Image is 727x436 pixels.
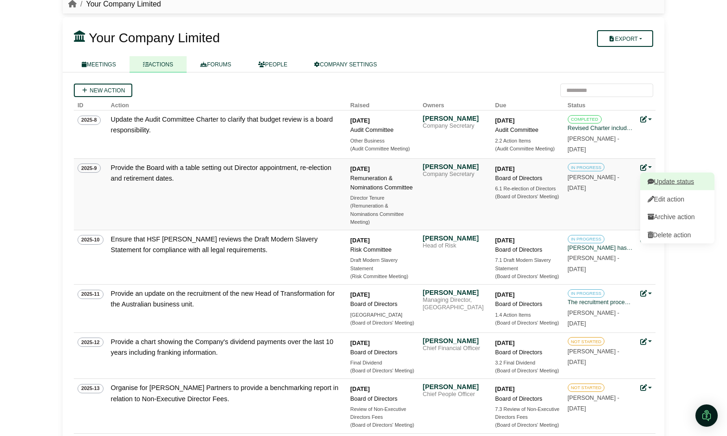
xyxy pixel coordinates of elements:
[423,391,488,398] div: Chief People Officer
[495,137,560,153] a: 2.2 Action Items (Audit Committee Meeting)
[495,311,560,327] a: 1.4 Action Items (Board of Directors' Meeting)
[640,190,714,208] a: Edit action
[564,97,636,111] th: Status
[568,383,633,411] a: NOT STARTED [PERSON_NAME] -[DATE]
[351,405,415,429] a: Review of Non-Executive Directors Fees (Board of Directors' Meeting)
[351,202,415,226] div: (Remuneration & Nominations Committee Meeting)
[568,255,619,272] small: [PERSON_NAME] -
[78,290,104,299] span: 2025-11
[568,320,586,327] span: [DATE]
[351,348,415,357] div: Board of Directors
[351,194,415,226] a: Director Tenure (Remuneration & Nominations Committee Meeting)
[568,163,633,191] a: IN PROGRESS [PERSON_NAME] -[DATE]
[423,163,488,178] a: [PERSON_NAME] Company Secretary
[495,405,560,422] div: 7.3 Review of Non-Executive Directors Fees
[351,359,415,367] div: Final Dividend
[495,125,560,135] div: Audit Committee
[495,338,560,348] div: [DATE]
[568,243,633,253] div: [PERSON_NAME] has been instructed and is currently reviewing the Modern Slavery Statement.
[245,56,301,72] a: PEOPLE
[495,359,560,367] div: 3.2 Final Dividend
[351,125,415,135] div: Audit Committee
[568,348,619,365] small: [PERSON_NAME] -
[495,185,560,201] a: 6.1 Re-election of Directors (Board of Directors' Meeting)
[78,338,104,347] span: 2025-12
[568,234,633,272] a: IN PROGRESS [PERSON_NAME] has been instructed and is currently reviewing the Modern Slavery State...
[568,405,586,412] span: [DATE]
[568,163,605,171] span: IN PROGRESS
[495,311,560,319] div: 1.4 Action Items
[423,123,488,130] div: Company Secretary
[492,97,564,111] th: Due
[423,234,488,242] div: [PERSON_NAME]
[568,310,619,327] small: [PERSON_NAME] -
[495,174,560,183] div: Board of Directors
[351,256,415,280] a: Draft Modern Slavery Statement (Risk Committee Meeting)
[111,383,343,404] div: Organise for [PERSON_NAME] Partners to provide a benchmarking report in relation to Non-Executive...
[351,137,415,145] div: Other Business
[495,290,560,299] div: [DATE]
[111,288,343,310] div: Provide an update on the recruitment of the new Head of Transformation for the Australian busines...
[423,383,488,391] div: [PERSON_NAME]
[111,234,343,255] div: Ensure that HSF [PERSON_NAME] reviews the Draft Modern Slavery Statement for compliance with all ...
[351,116,415,125] div: [DATE]
[423,337,488,345] div: [PERSON_NAME]
[111,337,343,358] div: Provide a chart showing the Company's dividend payments over the last 10 years including franking...
[74,84,132,97] a: New action
[351,256,415,273] div: Draft Modern Slavery Statement
[423,234,488,250] a: [PERSON_NAME] Head of Risk
[351,311,415,319] div: [GEOGRAPHIC_DATA]
[111,163,343,184] div: Provide the Board with a table setting out Director appointment, re-election and retirement dates.
[495,164,560,174] div: [DATE]
[495,394,560,403] div: Board of Directors
[695,404,718,427] div: Open Intercom Messenger
[351,164,415,174] div: [DATE]
[597,30,653,47] button: Export
[423,383,488,398] a: [PERSON_NAME] Chief People Officer
[351,145,415,153] div: (Audit Committee Meeting)
[495,256,560,273] div: 7.1 Draft Modern Slavery Statement
[495,367,560,375] div: (Board of Directors' Meeting)
[495,145,560,153] div: (Audit Committee Meeting)
[568,384,605,392] span: NOT STARTED
[351,367,415,375] div: (Board of Directors' Meeting)
[423,171,488,178] div: Company Secretary
[495,384,560,394] div: [DATE]
[351,174,415,192] div: Remuneration & Nominations Committee
[495,256,560,280] a: 7.1 Draft Modern Slavery Statement (Board of Directors' Meeting)
[78,116,101,125] span: 2025-8
[495,185,560,193] div: 6.1 Re-election of Directors
[130,56,187,72] a: ACTIONS
[568,174,619,191] small: [PERSON_NAME] -
[423,114,488,123] div: [PERSON_NAME]
[568,185,586,191] span: [DATE]
[423,297,488,311] div: Managing Director, [GEOGRAPHIC_DATA]
[423,337,488,352] a: [PERSON_NAME] Chief Financial Officer
[568,289,605,298] span: IN PROGRESS
[568,136,619,153] small: [PERSON_NAME] -
[419,97,492,111] th: Owners
[495,299,560,309] div: Board of Directors
[301,56,390,72] a: COMPANY SETTINGS
[111,114,343,136] div: Update the Audit Committee Charter to clarify that budget review is a board responsibility.
[351,338,415,348] div: [DATE]
[568,146,586,153] span: [DATE]
[78,384,104,393] span: 2025-13
[568,298,633,307] div: The recruitment process is well progressed with a shortlist of candidates to be interviewed in ea...
[640,226,714,243] a: Delete action
[347,97,419,111] th: Raised
[351,236,415,245] div: [DATE]
[568,359,586,365] span: [DATE]
[495,421,560,429] div: (Board of Directors' Meeting)
[640,172,714,190] a: Update status
[351,245,415,254] div: Risk Committee
[351,311,415,327] a: [GEOGRAPHIC_DATA] (Board of Directors' Meeting)
[568,288,633,326] a: IN PROGRESS The recruitment process is well progressed with a shortlist of candidates to be inter...
[351,194,415,202] div: Director Tenure
[495,319,560,327] div: (Board of Directors' Meeting)
[495,273,560,280] div: (Board of Directors' Meeting)
[495,137,560,145] div: 2.2 Action Items
[351,299,415,309] div: Board of Directors
[351,273,415,280] div: (Risk Committee Meeting)
[568,337,605,345] span: NOT STARTED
